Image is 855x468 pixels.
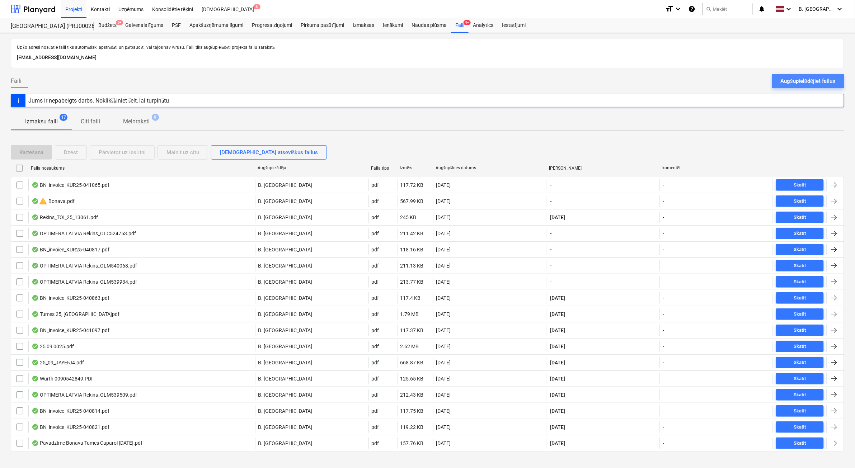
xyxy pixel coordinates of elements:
[32,279,39,285] div: OCR pabeigts
[258,343,313,350] p: B. [GEOGRAPHIC_DATA]
[32,408,109,414] div: BN_invoice_KUR25-040814.pdf
[32,311,119,317] div: Tumes 25, [GEOGRAPHIC_DATA]pdf
[400,440,424,446] div: 157.76 KB
[794,407,806,415] div: Skatīt
[400,231,424,236] div: 211.42 KB
[436,408,451,414] div: [DATE]
[28,97,169,104] div: Jums ir nepabeigts darbs. Noklikšķiniet šeit, lai turpinātu
[776,325,824,336] button: Skatīt
[400,327,424,333] div: 117.37 KB
[258,359,313,366] p: B. [GEOGRAPHIC_DATA]
[258,327,313,334] p: B. [GEOGRAPHIC_DATA]
[663,214,664,220] div: -
[258,424,313,431] p: B. [GEOGRAPHIC_DATA]
[400,198,424,204] div: 567.99 KB
[32,198,39,204] div: OCR pabeigts
[32,231,136,236] div: OPTIMERA LATVIA Rekins_OLC524753.pdf
[32,182,109,188] div: BN_invoice_KUR25-041065.pdf
[663,344,664,349] div: -
[39,197,47,205] span: warning
[400,344,419,349] div: 2.62 MB
[32,182,39,188] div: OCR pabeigts
[372,311,379,317] div: pdf
[794,439,806,448] div: Skatīt
[794,342,806,351] div: Skatīt
[372,198,379,204] div: pdf
[776,421,824,433] button: Skatīt
[436,279,451,285] div: [DATE]
[794,246,806,254] div: Skatīt
[296,18,348,33] div: Pirkuma pasūtījumi
[372,344,379,349] div: pdf
[469,18,498,33] a: Analytics
[436,440,451,446] div: [DATE]
[32,424,39,430] div: OCR pabeigts
[794,310,806,318] div: Skatīt
[794,278,806,286] div: Skatīt
[60,114,67,121] span: 17
[17,53,838,62] p: [EMAIL_ADDRESS][DOMAIN_NAME]
[663,198,664,204] div: -
[776,341,824,352] button: Skatīt
[400,182,424,188] div: 117.72 KB
[776,244,824,255] button: Skatīt
[32,392,137,398] div: OPTIMERA LATVIA Rekins_OLM539509.pdf
[794,294,806,302] div: Skatīt
[17,45,838,51] p: Uz šo adresi nosūtītie faili tiks automātiski apstrādāti un pārbaudīti, vai tajos nav vīrusu. Fai...
[32,214,39,220] div: OCR pabeigts
[258,198,313,205] p: B. [GEOGRAPHIC_DATA]
[436,165,544,171] div: Augšuplādes datums
[549,359,566,366] span: [DATE]
[408,18,451,33] a: Naudas plūsma
[372,279,379,285] div: pdf
[549,278,553,285] span: -
[400,311,419,317] div: 1.79 MB
[32,279,137,285] div: OPTIMERA LATVIA Rekins_OLM539934.pdf
[776,228,824,239] button: Skatīt
[372,214,379,220] div: pdf
[794,326,806,335] div: Skatīt
[32,360,84,365] div: 25_09_JAYEFJ4.pdf
[94,18,121,33] div: Budžets
[464,20,471,25] span: 9+
[549,440,566,447] span: [DATE]
[549,198,553,205] span: -
[123,117,150,126] p: Melnraksti
[185,18,248,33] a: Apakšuzņēmuma līgumi
[436,311,451,317] div: [DATE]
[688,5,695,13] i: Zināšanu pamats
[258,246,313,253] p: B. [GEOGRAPHIC_DATA]
[379,18,408,33] div: Ienākumi
[549,327,566,334] span: [DATE]
[372,376,379,382] div: pdf
[663,279,664,285] div: -
[549,230,553,237] span: -
[32,376,94,382] div: Wurth 0090542849.PDF
[400,295,421,301] div: 117.4 KB
[436,247,451,252] div: [DATE]
[663,440,664,446] div: -
[400,165,430,171] div: Izmērs
[549,407,566,415] span: [DATE]
[794,375,806,383] div: Skatīt
[400,408,424,414] div: 117.75 KB
[25,117,58,126] p: Izmaksu faili
[794,359,806,367] div: Skatīt
[372,182,379,188] div: pdf
[663,327,664,333] div: -
[776,373,824,384] button: Skatīt
[436,327,451,333] div: [DATE]
[32,392,39,398] div: OCR pabeigts
[776,212,824,223] button: Skatīt
[372,327,379,333] div: pdf
[776,438,824,449] button: Skatīt
[663,165,770,171] div: komentēt
[776,389,824,401] button: Skatīt
[436,263,451,269] div: [DATE]
[436,231,451,236] div: [DATE]
[258,165,365,171] div: Augšupielādēja
[549,181,553,189] span: -
[819,434,855,468] div: Chat Widget
[794,262,806,270] div: Skatīt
